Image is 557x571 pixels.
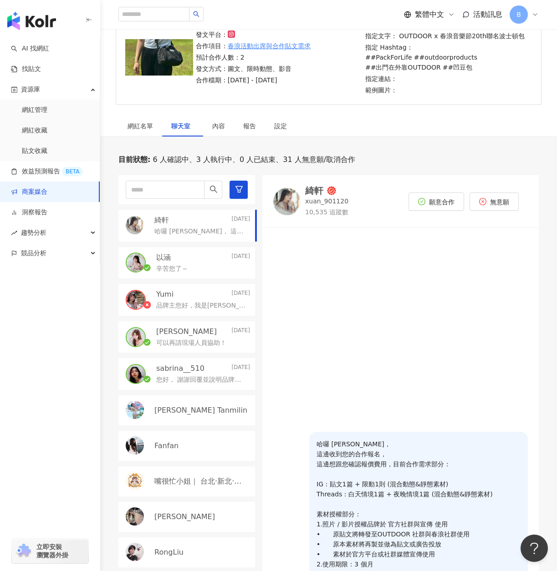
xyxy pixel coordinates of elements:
[196,41,311,51] p: 合作項目：
[156,375,246,384] p: 您好， 謝謝回覆並說明品牌方的需求🙏 了解品牌希望以自身拍攝的方式呈現，會依照需求調整拍攝，並符合品牌期待。 費用部分依據內容與授權規劃所訂，我這邊維持 NT$20,000（含 3 個月授權）。...
[118,155,150,165] p: 目前狀態 :
[305,186,323,195] div: 綺軒
[196,75,311,85] p: 合作檔期：[DATE] - [DATE]
[128,121,153,131] div: 網紅名單
[231,253,250,263] p: [DATE]
[156,301,246,310] p: 品牌主您好，我是[PERSON_NAME] [URL][DOMAIN_NAME] 平常喜歡分享好吃好玩好用之產品/景點/美食給粉絲，IG追蹤數10k+，希望能有此次機會合作，謝謝
[231,327,250,337] p: [DATE]
[126,436,144,455] img: KOL Avatar
[305,208,348,217] p: 10,535 追蹤數
[231,215,250,225] p: [DATE]
[127,365,145,383] img: KOL Avatar
[490,198,509,206] span: 無意願
[154,441,179,451] p: Fanfan
[126,472,144,490] img: KOL Avatar
[156,339,226,348] p: 可以再請現場人員協助！
[127,328,145,346] img: KOL Avatar
[414,52,477,62] p: ##outdoorproducts
[516,10,521,20] span: B
[479,198,486,205] span: close-circle
[156,264,188,273] p: 辛苦您了～
[228,41,311,51] a: 春浪活動出席與合作貼文需求
[126,401,144,419] img: KOL Avatar
[15,544,32,558] img: chrome extension
[521,535,548,562] iframe: Help Scout Beacon - Open
[443,62,472,72] p: ##凹豆包
[365,31,529,41] p: 指定文字： OUTDOOR x 春浪音樂節20th聯名波士頓包
[409,192,464,211] button: 願意合作
[127,291,145,309] img: KOL Avatar
[154,215,169,225] p: 綺軒
[365,85,529,95] p: 範例圖片：
[127,253,145,272] img: KOL Avatar
[126,543,144,561] img: KOL Avatar
[470,192,519,211] button: 無意願
[273,186,348,217] a: KOL Avatar綺軒xuan_90112010,535 追蹤數
[418,198,425,205] span: check-circle
[210,185,218,193] span: search
[125,39,193,76] img: 春浪活動出席與合作貼文需求
[196,30,311,40] p: 發文平台：
[154,405,247,415] p: [PERSON_NAME] Tanmilin
[193,11,199,17] span: search
[415,10,444,20] span: 繁體中文
[154,476,248,486] p: 嘴很忙小姐｜ 台北·新北·桃園·新竹美食
[11,230,17,236] span: rise
[231,289,250,299] p: [DATE]
[156,364,204,374] p: sabrina__510
[212,121,225,131] div: 內容
[365,74,529,84] p: 指定連結：
[365,42,529,72] p: 指定 Hashtag：
[11,187,47,197] a: 商案媒合
[243,121,256,131] div: 報告
[150,155,355,165] span: 6 人確認中、3 人執行中、0 人已結束、31 人無意願/取消合作
[365,52,412,62] p: ##PackForLife
[365,62,441,72] p: ##出門在外靠OUTDOOR
[21,243,46,263] span: 競品分析
[154,512,215,522] p: [PERSON_NAME]
[21,79,40,100] span: 資源庫
[22,126,47,135] a: 網紅收藏
[196,64,311,74] p: 發文方式：圖文、限時動態、影音
[156,289,174,299] p: Yumi
[196,52,311,62] p: 預計合作人數：2
[21,222,46,243] span: 趨勢分析
[126,507,144,526] img: KOL Avatar
[274,121,287,131] div: 設定
[11,44,49,53] a: searchAI 找網紅
[156,327,217,337] p: [PERSON_NAME]
[305,197,348,206] p: xuan_901120
[473,10,502,19] span: 活動訊息
[171,123,194,129] span: 聊天室
[156,253,171,263] p: 以涵
[22,106,47,115] a: 網紅管理
[11,167,83,176] a: 效益預測報告BETA
[11,65,41,74] a: 找貼文
[36,543,68,559] span: 立即安裝 瀏覽器外掛
[7,12,56,30] img: logo
[154,227,246,236] p: 哈囉 [PERSON_NAME]， 這邊收到您的合作報名， 這邊想跟您確認報價費用，目前合作需求部分： IG : 貼文1篇 + 限動1則 (混合動態&靜態素材) Threads : 白天情境1篇...
[154,547,184,557] p: RongLiu
[429,198,455,206] span: 願意合作
[12,539,88,563] a: chrome extension立即安裝 瀏覽器外掛
[126,216,144,234] img: KOL Avatar
[235,185,243,193] span: filter
[22,147,47,156] a: 貼文收藏
[11,208,47,217] a: 洞察報告
[273,188,301,215] img: KOL Avatar
[231,364,250,374] p: [DATE]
